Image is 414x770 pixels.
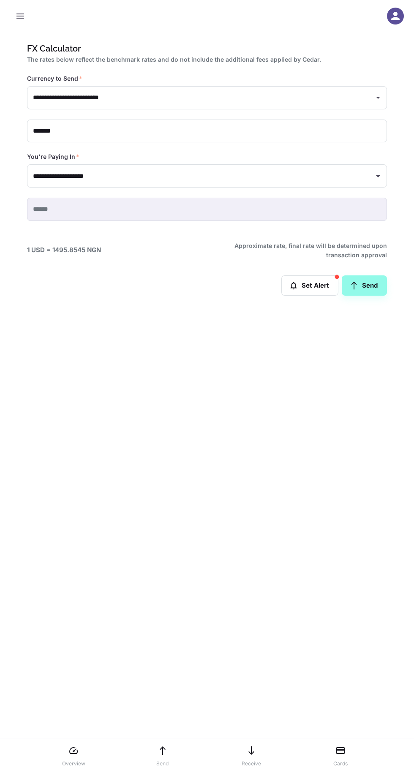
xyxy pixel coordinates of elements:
a: Cards [325,741,356,767]
button: Open [372,170,384,182]
label: You're Paying In [27,152,79,161]
a: Send [147,741,178,767]
button: Set Alert [281,275,338,296]
p: Receive [242,760,261,767]
h6: Approximate rate, final rate will be determined upon transaction approval [225,241,387,260]
p: Overview [62,760,85,767]
p: Cards [333,760,348,767]
h6: 1 USD = 1495.8545 NGN [27,245,101,255]
button: Open [372,92,384,103]
a: Receive [236,741,267,767]
label: Currency to Send [27,74,82,83]
a: Send [342,275,387,296]
p: Send [156,760,169,767]
a: Overview [58,741,89,767]
h1: FX Calculator [27,42,384,55]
